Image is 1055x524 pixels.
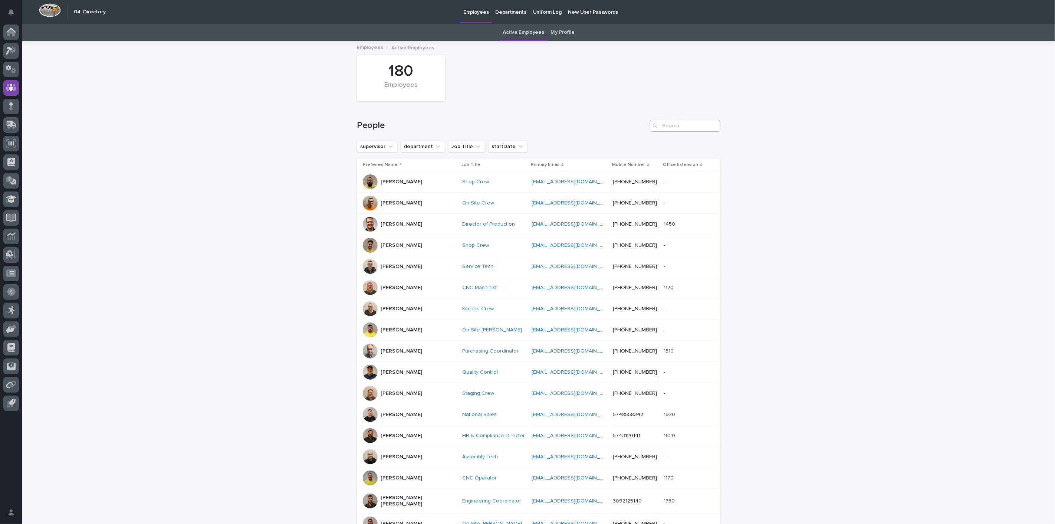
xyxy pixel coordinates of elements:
p: 1450 [664,220,677,227]
a: Active Employees [503,24,544,41]
p: [PERSON_NAME] [381,179,422,185]
a: On-Site [PERSON_NAME] [462,327,522,333]
p: [PERSON_NAME] [381,285,422,291]
a: [PHONE_NUMBER] [613,391,657,396]
a: [PHONE_NUMBER] [613,264,657,269]
img: Workspace Logo [39,3,61,17]
tr: [PERSON_NAME] [PERSON_NAME]Engineering Coordinator [EMAIL_ADDRESS][DOMAIN_NAME] 309212514017501750 [357,489,720,514]
tr: [PERSON_NAME]On-Site [PERSON_NAME] [EMAIL_ADDRESS][DOMAIN_NAME] [PHONE_NUMBER]-- [357,320,720,341]
a: [EMAIL_ADDRESS][DOMAIN_NAME] [532,327,615,333]
a: Director of Production [462,221,515,227]
tr: [PERSON_NAME]Staging Crew [EMAIL_ADDRESS][DOMAIN_NAME] [PHONE_NUMBER]-- [357,383,720,404]
a: CNC Operator [462,475,497,481]
a: [PHONE_NUMBER] [613,475,657,481]
a: [EMAIL_ADDRESS][DOMAIN_NAME] [532,264,615,269]
div: Notifications [9,9,19,21]
a: [PHONE_NUMBER] [613,222,657,227]
a: [PHONE_NUMBER] [613,179,657,184]
p: - [664,389,667,397]
a: [EMAIL_ADDRESS][DOMAIN_NAME] [532,243,615,248]
a: Shop Crew [462,242,489,249]
p: [PERSON_NAME] [381,242,422,249]
p: [PERSON_NAME] [381,327,422,333]
tr: [PERSON_NAME]Quality Control [EMAIL_ADDRESS][DOMAIN_NAME] [PHONE_NUMBER]-- [357,362,720,383]
button: Job Title [448,141,485,153]
a: Assembly Tech [462,454,498,460]
a: CNC Machinist [462,285,497,291]
a: 5743120141 [613,433,641,438]
a: On-Site Crew [462,200,494,206]
a: Staging Crew [462,390,494,397]
div: 180 [369,62,433,81]
a: [PHONE_NUMBER] [613,327,657,333]
p: 1920 [664,410,677,418]
p: Active Employees [391,43,434,51]
a: My Profile [551,24,575,41]
a: [PHONE_NUMBER] [613,285,657,290]
p: - [664,241,667,249]
p: - [664,325,667,333]
p: - [664,177,667,185]
a: [EMAIL_ADDRESS][DOMAIN_NAME] [532,475,615,481]
p: [PERSON_NAME] [PERSON_NAME] [381,495,455,507]
a: Kitchen Crew [462,306,494,312]
p: 1620 [664,431,677,439]
a: Purchasing Coordinator [462,348,519,354]
tr: [PERSON_NAME]HR & Compliance Director [EMAIL_ADDRESS][DOMAIN_NAME] 574312014116201620 [357,425,720,446]
a: [EMAIL_ADDRESS][DOMAIN_NAME] [532,370,615,375]
p: - [664,199,667,206]
a: [EMAIL_ADDRESS][DOMAIN_NAME] [532,179,615,184]
tr: [PERSON_NAME]Assembly Tech [EMAIL_ADDRESS][DOMAIN_NAME] [PHONE_NUMBER]-- [357,446,720,468]
tr: [PERSON_NAME]CNC Operator [EMAIL_ADDRESS][DOMAIN_NAME] [PHONE_NUMBER]11701170 [357,468,720,489]
a: Shop Crew [462,179,489,185]
a: [EMAIL_ADDRESS][DOMAIN_NAME] [532,200,615,206]
p: Primary Email [531,161,559,169]
p: - [664,452,667,460]
a: [EMAIL_ADDRESS][DOMAIN_NAME] [532,433,615,438]
a: 5748558342 [613,412,644,417]
a: [EMAIL_ADDRESS][DOMAIN_NAME] [532,306,615,311]
p: - [664,304,667,312]
tr: [PERSON_NAME]On-Site Crew [EMAIL_ADDRESS][DOMAIN_NAME] [PHONE_NUMBER]-- [357,193,720,214]
a: [PHONE_NUMBER] [613,348,657,354]
p: [PERSON_NAME] [381,306,422,312]
p: [PERSON_NAME] [381,221,422,227]
input: Search [650,120,720,132]
p: Preferred Name [363,161,398,169]
a: [EMAIL_ADDRESS][DOMAIN_NAME] [532,498,615,504]
a: [EMAIL_ADDRESS][DOMAIN_NAME] [532,285,615,290]
h2: 04. Directory [74,9,106,15]
a: [EMAIL_ADDRESS][DOMAIN_NAME] [532,348,615,354]
tr: [PERSON_NAME]Kitchen Crew [EMAIL_ADDRESS][DOMAIN_NAME] [PHONE_NUMBER]-- [357,298,720,320]
p: [PERSON_NAME] [381,348,422,354]
p: [PERSON_NAME] [381,200,422,206]
tr: [PERSON_NAME]National Sales [EMAIL_ADDRESS][DOMAIN_NAME] 574855834219201920 [357,404,720,425]
a: [PHONE_NUMBER] [613,370,657,375]
a: Employees [357,43,383,51]
a: 3092125140 [613,498,642,504]
p: [PERSON_NAME] [381,475,422,481]
p: [PERSON_NAME] [381,433,422,439]
p: [PERSON_NAME] [381,390,422,397]
p: 1750 [664,497,676,504]
p: Office Extension [663,161,698,169]
button: startDate [488,141,528,153]
a: Service Tech [462,263,493,270]
p: 1310 [664,347,675,354]
div: Employees [369,81,433,97]
a: HR & Compliance Director [462,433,525,439]
p: - [664,368,667,376]
p: - [664,262,667,270]
p: 1120 [664,283,675,291]
button: supervisor [357,141,398,153]
p: [PERSON_NAME] [381,454,422,460]
a: [PHONE_NUMBER] [613,200,657,206]
h1: People [357,120,647,131]
a: Quality Control [462,369,498,376]
tr: [PERSON_NAME]Shop Crew [EMAIL_ADDRESS][DOMAIN_NAME] [PHONE_NUMBER]-- [357,235,720,256]
tr: [PERSON_NAME]Purchasing Coordinator [EMAIL_ADDRESS][DOMAIN_NAME] [PHONE_NUMBER]13101310 [357,341,720,362]
tr: [PERSON_NAME]CNC Machinist [EMAIL_ADDRESS][DOMAIN_NAME] [PHONE_NUMBER]11201120 [357,277,720,298]
button: Notifications [3,4,19,20]
p: Mobile Number [612,161,645,169]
